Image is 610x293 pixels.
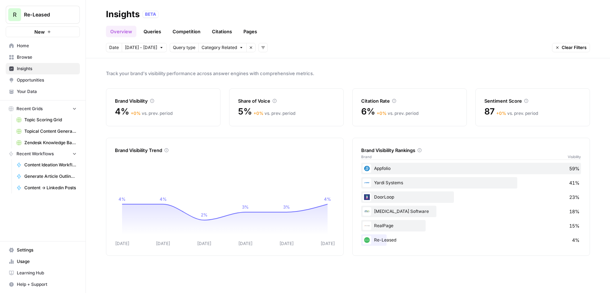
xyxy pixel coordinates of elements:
[17,77,77,83] span: Opportunities
[125,44,157,51] span: [DATE] - [DATE]
[17,281,77,288] span: Help + Support
[6,63,80,74] a: Insights
[17,258,77,265] span: Usage
[568,154,581,160] span: Visibility
[16,151,54,157] span: Recent Workflows
[115,241,129,246] tspan: [DATE]
[361,97,458,104] div: Citation Rate
[24,173,77,180] span: Generate Article Outline + Deep Research
[17,43,77,49] span: Home
[6,148,80,159] button: Recent Workflows
[484,97,581,104] div: Sentiment Score
[569,222,580,229] span: 15%
[361,220,581,231] div: RealPage
[253,110,295,117] div: vs. prev. period
[6,26,80,37] button: New
[13,10,16,19] span: R
[208,26,236,37] a: Citations
[6,267,80,279] a: Learning Hub
[106,70,590,77] span: Track your brand's visibility performance across answer engines with comprehensive metrics.
[363,236,371,244] img: svlgpz3kdk5kl9gj9fj9ka78uk04
[142,11,159,18] div: BETA
[17,247,77,253] span: Settings
[198,43,246,52] button: Category Related
[168,26,205,37] a: Competition
[173,44,195,51] span: Query type
[496,110,538,117] div: vs. prev. period
[569,179,580,186] span: 41%
[363,164,371,173] img: w5f5pwhrrgxb64ckyqypgm771p5c
[17,54,77,60] span: Browse
[253,111,263,116] span: + 0 %
[569,194,580,201] span: 23%
[24,128,77,135] span: Topical Content Generation Grid
[115,106,129,117] span: 4%
[24,11,67,18] span: Re-Leased
[156,241,170,246] tspan: [DATE]
[106,9,140,20] div: Insights
[361,154,372,160] span: Brand
[361,147,581,154] div: Brand Visibility Rankings
[24,117,77,123] span: Topic Scoring Grid
[13,137,80,148] a: Zendesk Knowledge Base Update
[13,126,80,137] a: Topical Content Generation Grid
[238,97,335,104] div: Share of Voice
[324,196,331,202] tspan: 4%
[321,241,335,246] tspan: [DATE]
[238,106,252,117] span: 5%
[496,111,506,116] span: + 0 %
[363,193,371,201] img: fe3faw8jaht5xv2lrv8zgeseqims
[6,244,80,256] a: Settings
[552,43,590,52] button: Clear Filters
[239,26,261,37] a: Pages
[280,241,294,246] tspan: [DATE]
[361,191,581,203] div: DoorLoop
[377,111,387,116] span: + 0 %
[131,111,141,116] span: + 0 %
[6,103,80,114] button: Recent Grids
[242,204,249,210] tspan: 3%
[238,241,252,246] tspan: [DATE]
[484,106,495,117] span: 87
[572,236,580,244] span: 4%
[6,256,80,267] a: Usage
[283,204,290,210] tspan: 3%
[115,97,212,104] div: Brand Visibility
[17,88,77,95] span: Your Data
[13,159,80,171] a: Content Ideation Workflow
[13,182,80,194] a: Content -> Linkedin Posts
[201,212,208,218] tspan: 2%
[34,28,45,35] span: New
[6,74,80,86] a: Opportunities
[6,52,80,63] a: Browse
[118,196,126,202] tspan: 4%
[361,177,581,189] div: Yardi Systems
[361,163,581,174] div: Appfolio
[569,165,580,172] span: 59%
[139,26,165,37] a: Queries
[17,270,77,276] span: Learning Hub
[6,279,80,290] button: Help + Support
[363,207,371,216] img: b0x2elkukbr4in4nzvs51xhxpck6
[6,86,80,97] a: Your Data
[109,44,119,51] span: Date
[160,196,167,202] tspan: 4%
[24,162,77,168] span: Content Ideation Workflow
[13,171,80,182] a: Generate Article Outline + Deep Research
[24,185,77,191] span: Content -> Linkedin Posts
[197,241,211,246] tspan: [DATE]
[361,106,375,117] span: 6%
[17,65,77,72] span: Insights
[569,208,580,215] span: 18%
[361,234,581,246] div: Re-Leased
[24,140,77,146] span: Zendesk Knowledge Base Update
[131,110,173,117] div: vs. prev. period
[361,206,581,217] div: [MEDICAL_DATA] Software
[13,114,80,126] a: Topic Scoring Grid
[122,43,167,52] button: [DATE] - [DATE]
[202,44,237,51] span: Category Related
[16,106,43,112] span: Recent Grids
[377,110,418,117] div: vs. prev. period
[106,26,136,37] a: Overview
[6,6,80,24] button: Workspace: Re-Leased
